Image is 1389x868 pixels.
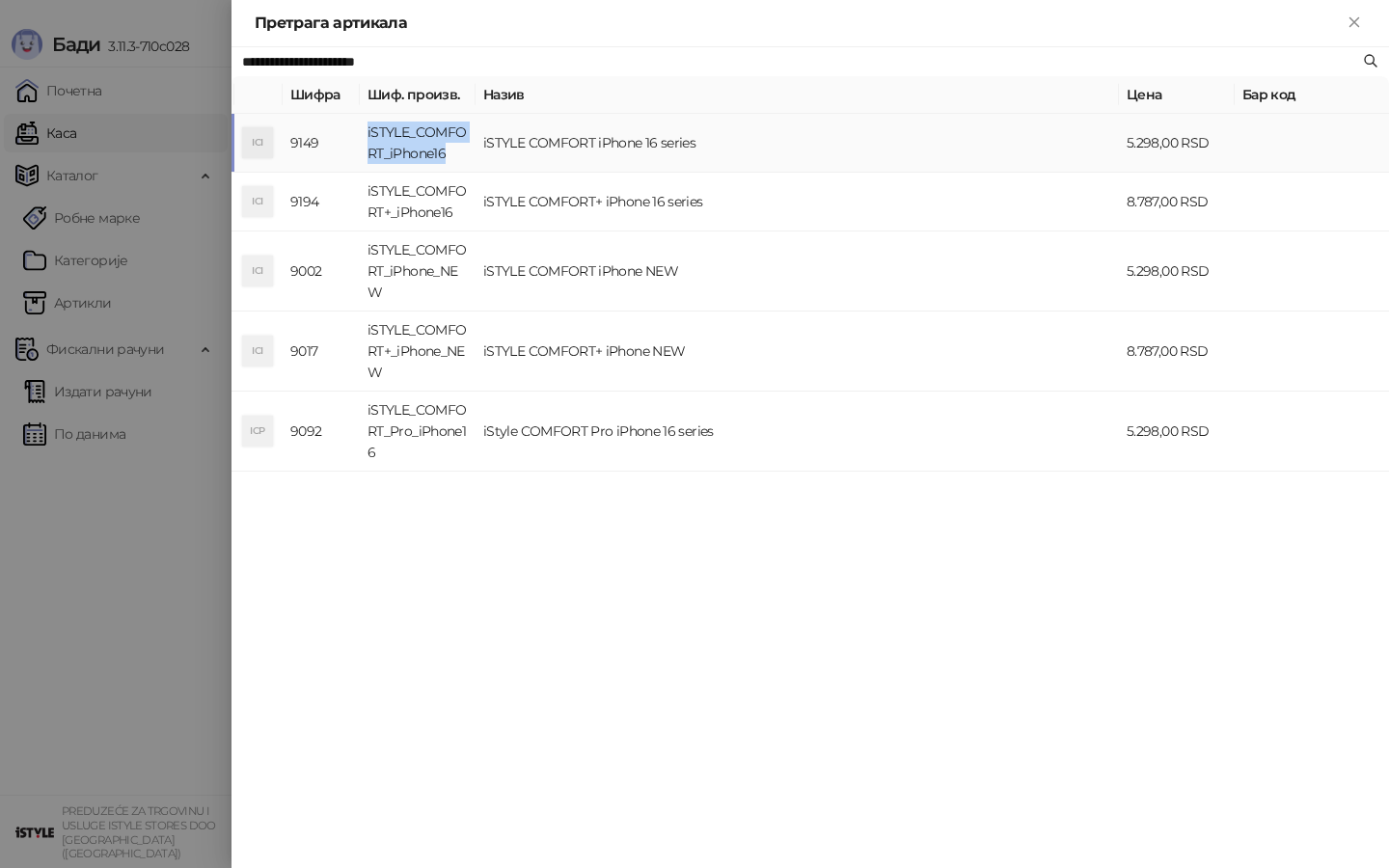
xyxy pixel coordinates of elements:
td: iSTYLE_COMFORT+_iPhone16 [360,173,476,231]
button: Close [1343,12,1366,35]
td: 9002 [283,231,360,312]
div: ICI [242,186,273,217]
div: ICI [242,127,273,158]
td: 5.298,00 RSD [1119,114,1235,173]
div: ICI [242,256,273,286]
td: iSTYLE COMFORT+ iPhone NEW [476,312,1119,392]
div: ICI [242,336,273,366]
td: iSTYLE_COMFORT+_iPhone_NEW [360,312,476,392]
td: 9149 [283,114,360,173]
td: 5.298,00 RSD [1119,231,1235,312]
td: 9017 [283,312,360,392]
th: Шиф. произв. [360,76,476,114]
td: 8.787,00 RSD [1119,312,1235,392]
div: Претрага артикала [255,12,1343,35]
th: Назив [476,76,1119,114]
td: 9194 [283,173,360,231]
td: iSTYLE_COMFORT_iPhone16 [360,114,476,173]
td: iSTYLE_COMFORT_iPhone_NEW [360,231,476,312]
th: Бар код [1235,76,1389,114]
th: Цена [1119,76,1235,114]
td: 9092 [283,392,360,472]
div: ICP [242,416,273,447]
td: iSTYLE COMFORT iPhone NEW [476,231,1119,312]
td: 8.787,00 RSD [1119,173,1235,231]
td: iStyle COMFORT Pro iPhone 16 series [476,392,1119,472]
td: iSTYLE_COMFORT_Pro_iPhone16 [360,392,476,472]
td: iSTYLE COMFORT+ iPhone 16 series [476,173,1119,231]
td: 5.298,00 RSD [1119,392,1235,472]
td: iSTYLE COMFORT iPhone 16 series [476,114,1119,173]
th: Шифра [283,76,360,114]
